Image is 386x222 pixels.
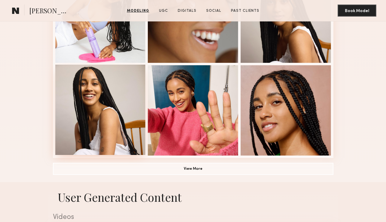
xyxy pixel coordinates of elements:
[338,5,376,17] button: Book Model
[204,8,224,14] a: Social
[229,8,262,14] a: Past Clients
[157,8,170,14] a: UGC
[53,214,333,221] div: Videos
[125,8,152,14] a: Modeling
[48,189,338,204] h1: User Generated Content
[29,6,71,17] span: [PERSON_NAME]
[338,8,376,13] a: Book Model
[53,163,333,175] button: View More
[175,8,199,14] a: Digitals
